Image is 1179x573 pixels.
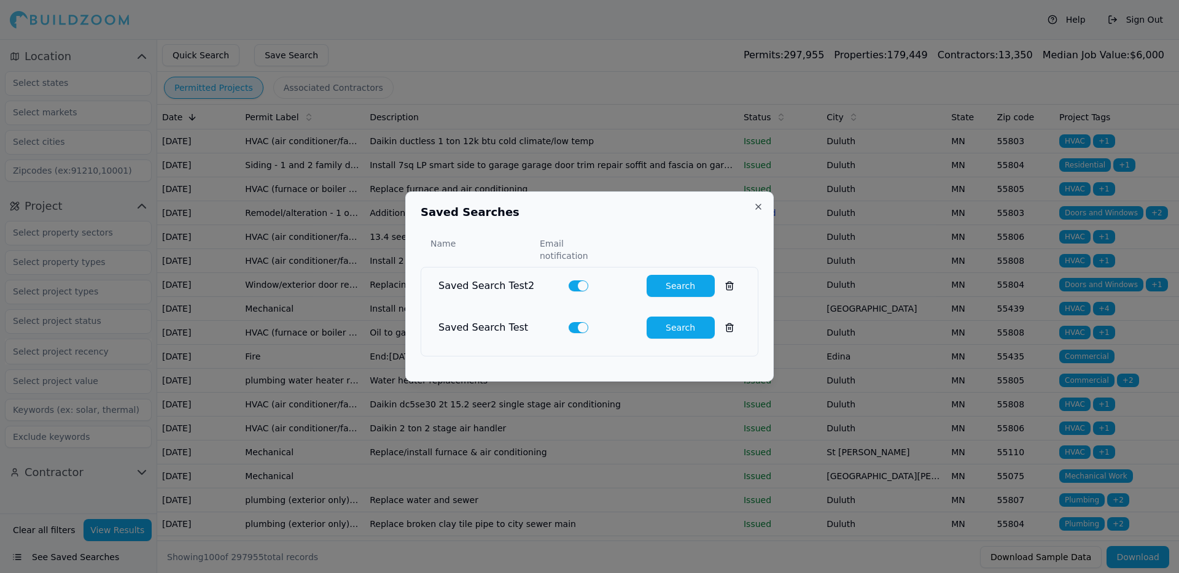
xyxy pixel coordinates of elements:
[647,317,715,339] button: Search
[430,237,530,262] div: Name
[647,275,715,297] button: Search
[540,237,612,262] div: Email notification
[438,279,559,293] div: Saved Search Test2
[421,207,758,218] h2: Saved Searches
[438,320,559,335] div: Saved Search Test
